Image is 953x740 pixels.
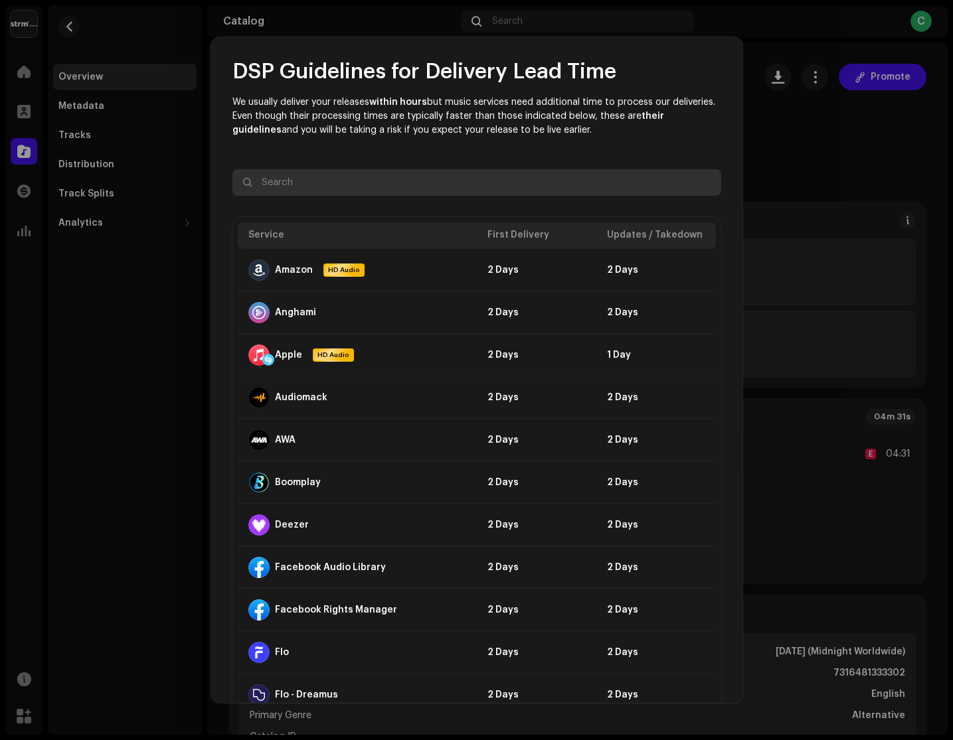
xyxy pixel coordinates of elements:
[477,334,596,376] td: 2 Days
[596,631,716,674] td: 2 Days
[477,461,596,504] td: 2 Days
[275,647,289,658] div: Flo
[596,291,716,334] td: 2 Days
[596,504,716,546] td: 2 Days
[477,674,596,716] td: 2 Days
[314,350,353,360] span: HD Audio
[232,96,721,137] p: We usually deliver your releases but music services need additional time to process our deliverie...
[275,562,386,573] div: Facebook Audio Library
[477,504,596,546] td: 2 Days
[275,477,321,488] div: Boomplay
[596,546,716,589] td: 2 Days
[275,435,296,445] div: AWA
[477,222,596,249] th: First Delivery
[477,589,596,631] td: 2 Days
[477,419,596,461] td: 2 Days
[596,222,716,249] th: Updates / Takedown
[232,58,721,85] h2: DSP Guidelines for Delivery Lead Time
[275,520,309,530] div: Deezer
[477,376,596,419] td: 2 Days
[325,265,363,275] span: HD Audio
[596,589,716,631] td: 2 Days
[477,291,596,334] td: 2 Days
[596,674,716,716] td: 2 Days
[596,334,716,376] td: 1 Day
[477,249,596,291] td: 2 Days
[477,631,596,674] td: 2 Days
[275,350,302,360] div: Apple
[275,265,313,275] div: Amazon
[275,307,316,318] div: Anghami
[275,690,338,700] div: Flo - Dreamus
[596,249,716,291] td: 2 Days
[596,461,716,504] td: 2 Days
[275,392,327,403] div: Audiomack
[369,98,427,107] b: within hours
[596,419,716,461] td: 2 Days
[596,376,716,419] td: 2 Days
[477,546,596,589] td: 2 Days
[232,169,721,196] input: Search
[275,605,397,615] div: Facebook Rights Manager
[238,222,477,249] th: Service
